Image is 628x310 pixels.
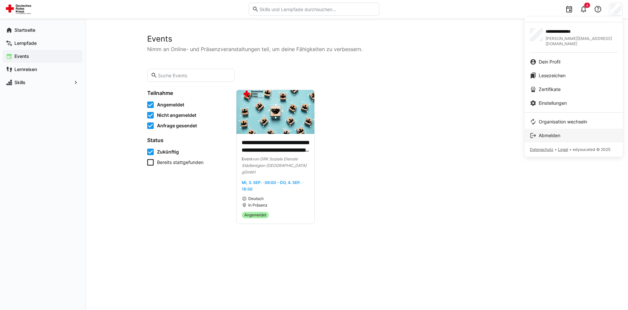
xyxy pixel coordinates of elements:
span: • [569,147,571,152]
span: Abmelden [539,132,560,139]
span: Dein Profil [539,59,560,65]
span: edyoucated © 2025 [573,147,610,152]
span: Einstellungen [539,100,567,106]
span: Lesezeichen [539,72,566,79]
span: Legal [558,147,568,152]
span: • [555,147,557,152]
span: Datenschutz [530,147,553,152]
span: [PERSON_NAME][EMAIL_ADDRESS][DOMAIN_NAME] [546,36,618,46]
span: Zertifikate [539,86,561,93]
span: Organisation wechseln [539,119,587,125]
